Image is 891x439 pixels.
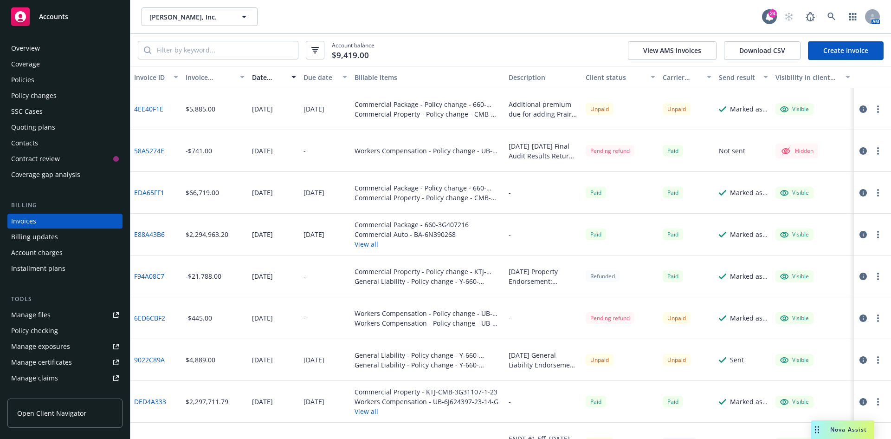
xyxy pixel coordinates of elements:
div: Tools [7,295,123,304]
button: View AMS invoices [628,41,717,60]
span: [PERSON_NAME], Inc. [149,12,230,22]
div: [DATE] [252,355,273,365]
a: Policy changes [7,88,123,103]
div: Visible [780,105,809,113]
div: - [509,397,511,406]
div: Manage exposures [11,339,70,354]
div: - [303,313,306,323]
div: Marked as sent [730,104,768,114]
div: Coverage [11,57,40,72]
a: Coverage gap analysis [7,167,123,182]
div: Manage files [11,308,51,322]
div: Workers Compensation - Policy change - UB-6J624397-22-14-G [355,318,501,328]
a: Coverage [7,57,123,72]
div: Pending refund [586,145,634,157]
div: $2,294,963.20 [186,229,228,239]
div: Not sent [719,146,745,156]
a: Search [822,7,841,26]
button: Visibility in client dash [772,66,854,88]
div: Commercial Property - Policy change - KTJ-CMB-3G31107-1-23 [355,267,501,276]
span: Nova Assist [830,426,867,433]
a: F94A08C7 [134,271,164,281]
button: Date issued [248,66,300,88]
div: Policy checking [11,323,58,338]
div: Sent [730,355,744,365]
div: -$741.00 [186,146,212,156]
div: Invoice amount [186,72,235,82]
div: -$445.00 [186,313,212,323]
div: Visible [780,272,809,281]
div: [DATE] General Liability Endorsement #3: Amends Class code 65521 (Shopping Centers) to 146,250 - ... [509,350,578,370]
div: Visible [780,398,809,406]
div: [DATE] Property Endorsement: Remove location [GEOGRAPHIC_DATA] [DATE] General Liability Endorseme... [509,267,578,286]
div: Visible [780,230,809,239]
a: Invoices [7,214,123,229]
div: [DATE] [252,229,273,239]
a: Installment plans [7,261,123,276]
div: Billing updates [11,229,58,244]
div: Visible [780,314,809,322]
div: Date issued [252,72,286,82]
div: 24 [768,9,777,18]
div: Contract review [11,151,60,166]
div: [DATE]-[DATE] Final Audit Results Return Premium $741 [509,141,578,161]
div: - [303,271,306,281]
div: Pending refund [586,312,634,324]
div: $66,719.00 [186,188,219,197]
div: Paid [663,145,683,157]
span: Open Client Navigator [17,408,86,418]
div: - [303,146,306,156]
div: Invoice ID [134,72,168,82]
div: Marked as sent [730,271,768,281]
span: Manage exposures [7,339,123,354]
a: EDA65FF1 [134,188,164,197]
div: Paid [663,396,683,407]
button: View all [355,239,469,249]
div: Billable items [355,72,501,82]
a: Create Invoice [808,41,884,60]
div: Manage certificates [11,355,72,370]
div: $4,889.00 [186,355,215,365]
div: Unpaid [586,103,613,115]
div: Visible [780,189,809,197]
div: Commercial Package - Policy change - 660-3G407216 [355,183,501,193]
div: $2,297,711.79 [186,397,228,406]
a: Accounts [7,4,123,30]
span: Paid [586,187,606,198]
a: Billing updates [7,229,123,244]
div: SSC Cases [11,104,43,119]
div: Refunded [586,270,620,282]
div: Additional premium due for adding Prairie Homes [509,99,578,119]
div: Paid [586,229,606,240]
a: Policy checking [7,323,123,338]
div: Workers Compensation - Policy change - UB-6J624397-22-14-G [355,308,501,318]
div: Installment plans [11,261,65,276]
div: Paid [663,270,683,282]
input: Filter by keyword... [151,41,298,59]
a: Manage certificates [7,355,123,370]
a: Account charges [7,245,123,260]
div: Policies [11,72,34,87]
a: Manage files [7,308,123,322]
span: Paid [663,229,683,240]
div: Unpaid [663,103,691,115]
div: Description [509,72,578,82]
div: Visibility in client dash [775,72,840,82]
div: Overview [11,41,40,56]
div: Send result [719,72,758,82]
a: Contacts [7,136,123,151]
div: - [509,188,511,197]
div: Commercial Property - Policy change - CMB-3G31107 [355,109,501,119]
div: [DATE] [252,146,273,156]
div: Unpaid [663,354,691,366]
div: Commercial Package - 660-3G407216 [355,220,469,229]
div: Paid [586,396,606,407]
a: 9022C89A [134,355,165,365]
div: Commercial Auto - BA-6N390268 [355,229,469,239]
button: Description [505,66,582,88]
div: Account charges [11,245,63,260]
div: Manage BORs [11,387,55,401]
div: Due date [303,72,337,82]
